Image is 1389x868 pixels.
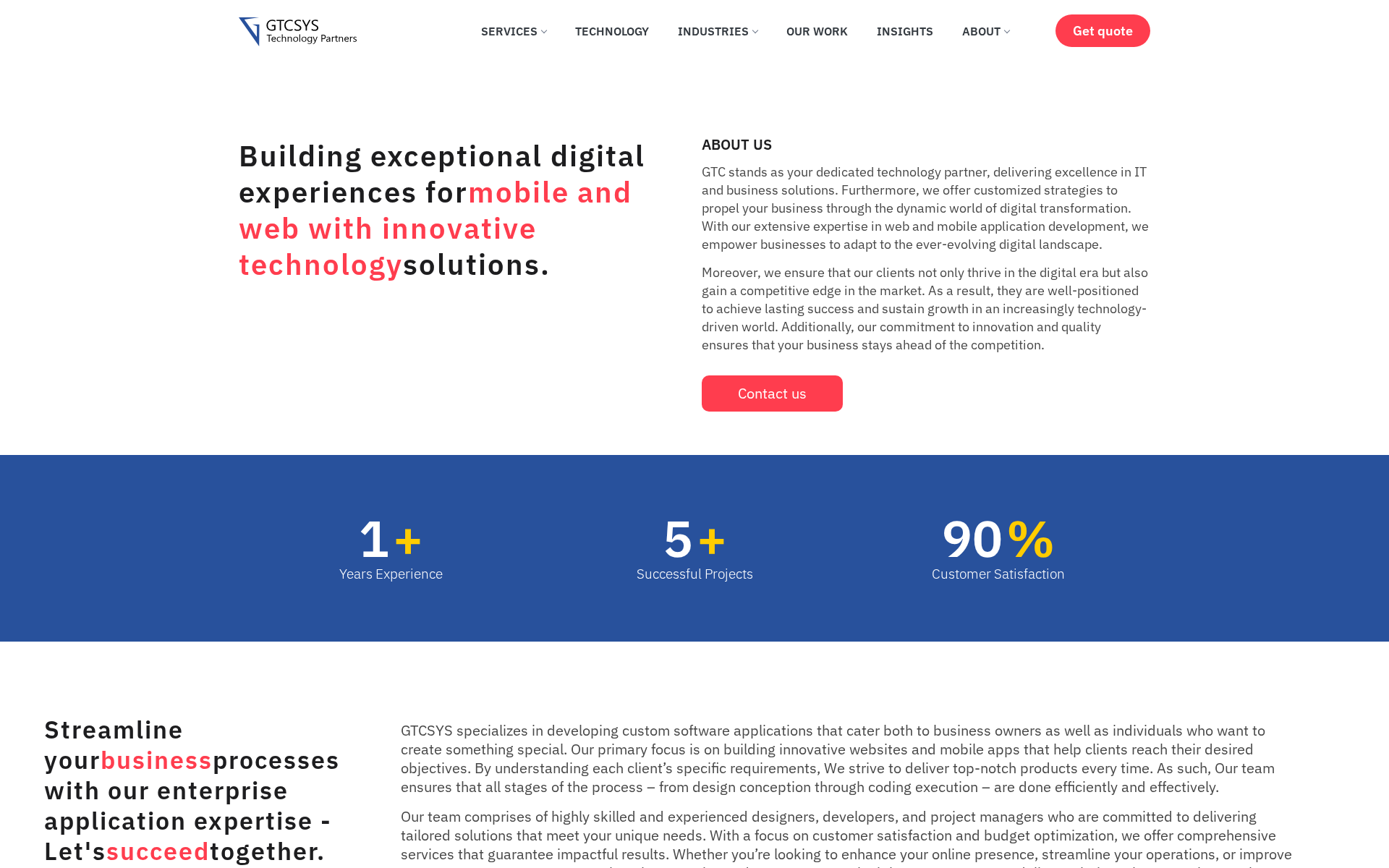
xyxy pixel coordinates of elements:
h2: ABOUT US [702,137,1150,152]
div: Years Experience [339,563,443,584]
a: Services [470,15,557,47]
span: % [1006,513,1065,563]
span: succeed [106,835,210,867]
span: 1 [359,513,389,563]
a: Insights [866,15,944,47]
span: 5 [663,513,693,563]
a: Industries [667,15,768,47]
span: 90 [942,513,1003,563]
p: GTC stands as your dedicated technology partner, delivering excellence in IT and business solutio... [702,163,1150,253]
span: mobile and web with innovative technology [239,173,632,283]
span: Get quote [1073,23,1133,38]
div: Customer Satisfaction [932,563,1065,584]
span: + [697,513,753,563]
a: Contact us [702,375,843,412]
a: Get quote [1055,14,1150,47]
p: GTCSYS specializes in developing custom software applications that cater both to business owners ... [401,721,1300,796]
p: Moreover, we ensure that our clients not only thrive in the digital era but also gain a competiti... [702,263,1150,354]
h1: Building exceptional digital experiences for solutions. [239,137,651,282]
span: Contact us [738,386,807,401]
span: + [393,513,443,563]
a: Technology [564,15,660,47]
a: About [951,15,1020,47]
span: business [101,744,213,775]
img: Gtcsys logo [239,17,357,47]
h2: Streamline your processes with our enterprise application expertise - Let's together. [44,714,335,866]
a: Our Work [776,15,859,47]
div: Successful Projects [637,563,753,584]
